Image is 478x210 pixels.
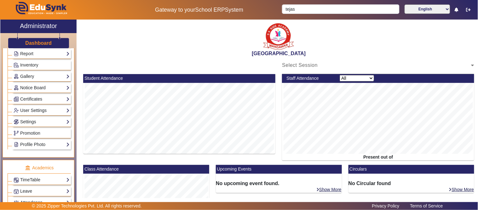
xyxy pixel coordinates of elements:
img: Branchoperations.png [14,131,19,136]
h5: Gateway to your System [123,7,275,13]
mat-card-header: Student Attendance [83,74,275,83]
p: © 2025 Zipper Technologies Pvt. Ltd. All rights reserved. [32,203,142,209]
h2: [GEOGRAPHIC_DATA] [80,50,478,56]
input: Search [282,4,399,14]
span: Select Session [282,62,318,68]
img: academic.png [25,165,31,171]
a: Dashboard [25,40,52,46]
span: Inventory [20,62,38,67]
span: Promotion [20,131,40,136]
span: School ERP [195,7,225,13]
mat-card-header: Circulars [348,165,475,174]
p: Academics [8,165,71,171]
h6: No Circular found [348,180,475,186]
a: Inventory [14,61,70,69]
a: Terms of Service [407,202,446,210]
a: Show More [449,187,475,192]
h2: Administrator [20,22,57,30]
h6: No upcoming event found. [216,180,342,186]
div: Staff Attendance [283,75,337,82]
a: Promotion [14,130,70,137]
a: Administrator [0,20,77,33]
img: Inventory.png [14,63,19,67]
div: Present out of [282,154,474,160]
a: Show More [316,187,342,192]
img: b9104f0a-387a-4379-b368-ffa933cda262 [263,21,295,50]
mat-card-header: Class Attendance [83,165,209,174]
a: Privacy Policy [369,202,403,210]
mat-card-header: Upcoming Events [216,165,342,174]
